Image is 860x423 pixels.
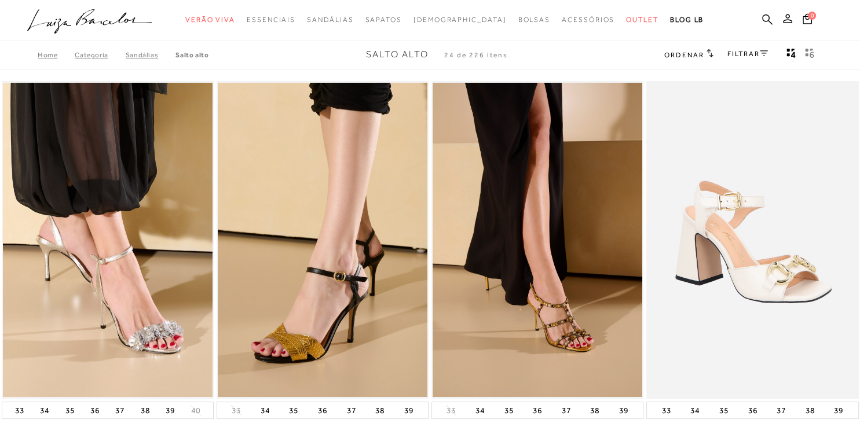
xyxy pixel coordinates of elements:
[500,402,517,418] button: 35
[727,50,768,58] a: FILTRAR
[401,402,417,418] button: 39
[137,402,153,418] button: 38
[365,16,401,24] span: Sapatos
[518,9,550,31] a: categoryNavScreenReaderText
[562,9,614,31] a: categoryNavScreenReaderText
[744,402,760,418] button: 36
[472,402,488,418] button: 34
[830,402,847,418] button: 39
[62,402,78,418] button: 35
[433,83,642,397] img: SANDÁLIA DE SALTO ALTO EM COURO DOURADO COM APLICAÇÃO DE CRISTAIS
[175,51,208,59] a: Salto Alto
[343,402,359,418] button: 37
[413,16,507,24] span: [DEMOGRAPHIC_DATA]
[658,402,675,418] button: 33
[218,83,427,397] a: SANDÁLIA EM COURO DOURADO E PRETO COM SALTO FINO ALTO SANDÁLIA EM COURO DOURADO E PRETO COM SALTO...
[783,47,799,62] button: Mostrar 4 produtos por linha
[518,16,550,24] span: Bolsas
[257,402,273,418] button: 34
[444,51,508,59] span: 24 de 226 itens
[808,12,816,20] span: 0
[162,402,178,418] button: 39
[562,16,614,24] span: Acessórios
[670,16,704,24] span: BLOG LB
[372,402,388,418] button: 38
[126,51,175,59] a: SANDÁLIAS
[185,16,235,24] span: Verão Viva
[365,9,401,31] a: categoryNavScreenReaderText
[626,16,658,24] span: Outlet
[647,83,857,397] img: SANDÁLIA EM COURO OFF WHITE COM SALTO BLOCO ALTO E BRIDÃO METALIZADO
[112,402,128,418] button: 37
[366,49,429,60] span: Salto Alto
[307,16,353,24] span: Sandálias
[228,405,244,416] button: 33
[3,83,213,397] img: SANDÁLIA DE SALTO ALTO EM COURO COBRA PRATA COM FLORES APLICADAS
[413,9,507,31] a: noSubCategoriesText
[626,9,658,31] a: categoryNavScreenReaderText
[802,402,818,418] button: 38
[616,402,632,418] button: 39
[529,402,546,418] button: 36
[87,402,103,418] button: 36
[38,51,75,59] a: Home
[307,9,353,31] a: categoryNavScreenReaderText
[716,402,732,418] button: 35
[558,402,574,418] button: 37
[12,402,28,418] button: 33
[188,405,204,416] button: 40
[36,402,53,418] button: 34
[247,16,295,24] span: Essenciais
[3,83,213,397] a: SANDÁLIA DE SALTO ALTO EM COURO COBRA PRATA COM FLORES APLICADAS SANDÁLIA DE SALTO ALTO EM COURO ...
[587,402,603,418] button: 38
[802,47,818,62] button: gridText6Desc
[247,9,295,31] a: categoryNavScreenReaderText
[75,51,125,59] a: Categoria
[286,402,302,418] button: 35
[687,402,703,418] button: 34
[433,83,642,397] a: SANDÁLIA DE SALTO ALTO EM COURO DOURADO COM APLICAÇÃO DE CRISTAIS SANDÁLIA DE SALTO ALTO EM COURO...
[185,9,235,31] a: categoryNavScreenReaderText
[670,9,704,31] a: BLOG LB
[664,51,704,59] span: Ordenar
[443,405,459,416] button: 33
[647,83,857,397] a: SANDÁLIA EM COURO OFF WHITE COM SALTO BLOCO ALTO E BRIDÃO METALIZADO SANDÁLIA EM COURO OFF WHITE ...
[773,402,789,418] button: 37
[799,13,815,28] button: 0
[314,402,331,418] button: 36
[218,83,427,397] img: SANDÁLIA EM COURO DOURADO E PRETO COM SALTO FINO ALTO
